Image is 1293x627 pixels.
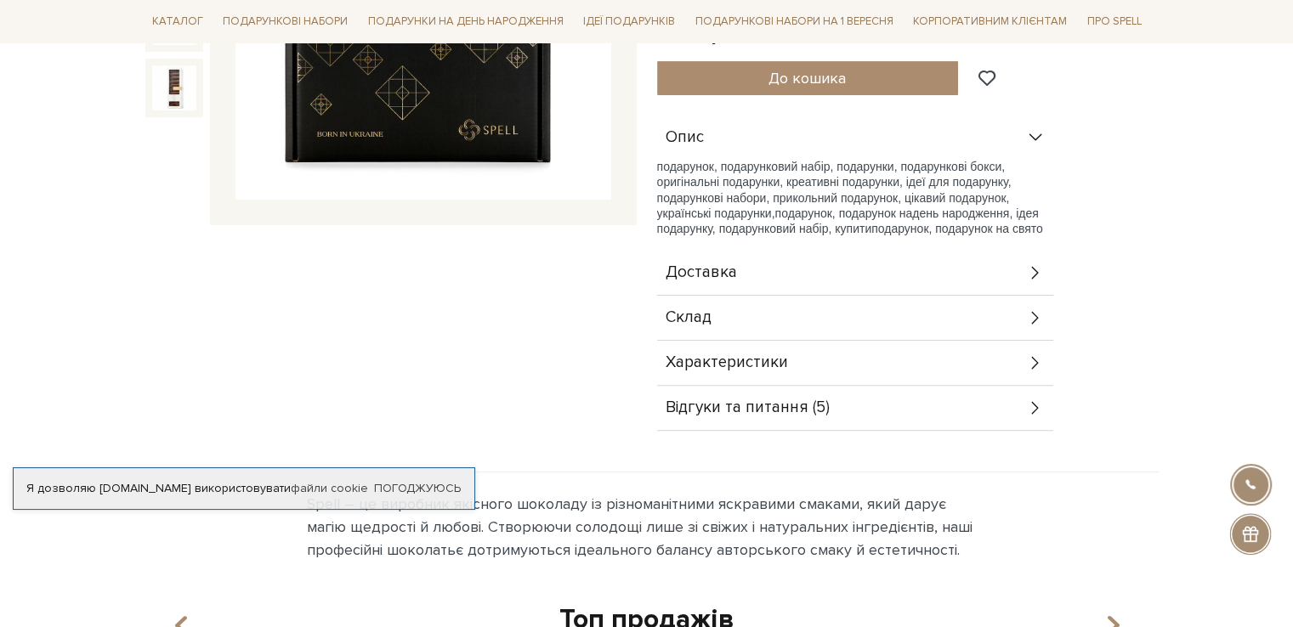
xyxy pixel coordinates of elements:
a: Подарункові набори [216,8,354,35]
a: Подарунки на День народження [361,8,570,35]
a: файли cookie [291,481,368,495]
span: Відгуки та питання (5) [666,400,830,415]
img: Подарунок Шоколадний комплімент [152,65,196,110]
a: Погоджуюсь [374,481,461,496]
a: Про Spell [1080,8,1148,35]
a: Подарункові набори на 1 Вересня [689,7,900,36]
div: Spell – це виробник якісного шоколаду із різноманітними яскравими смаками, який дарує магію щедро... [307,493,987,562]
div: Я дозволяю [DOMAIN_NAME] використовувати [14,481,474,496]
a: Ідеї подарунків [576,8,682,35]
span: До кошика [768,69,846,88]
a: Корпоративним клієнтам [906,7,1074,36]
span: день народження [912,206,1009,220]
span: Опис [666,130,704,145]
span: подарунок, подарунок на свято [871,222,1043,235]
span: подарунок, подарунковий набір, подарунки, подарункові бокси, оригінальні подарунки, креативні под... [657,160,1012,220]
span: подарунок, подарунок на [774,206,912,220]
span: Склад [666,310,712,325]
span: , [772,206,775,220]
span: Доставка [666,265,737,280]
span: Характеристики [666,355,788,370]
button: До кошика [657,61,959,95]
a: Каталог [145,8,210,35]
